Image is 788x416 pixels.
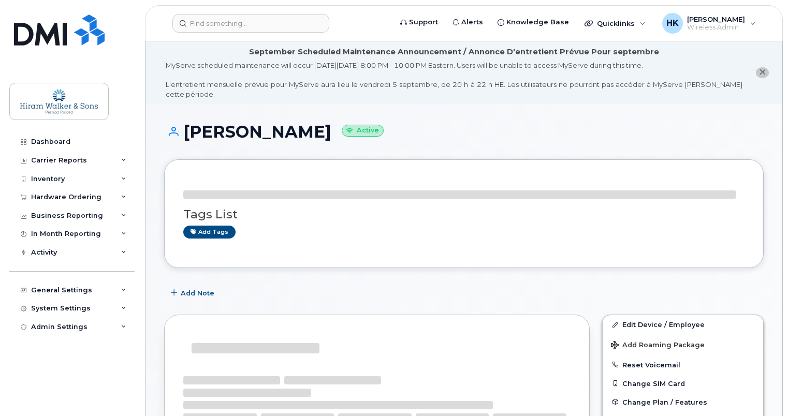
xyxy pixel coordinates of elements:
small: Active [342,125,384,137]
button: Change SIM Card [603,374,763,393]
button: Add Roaming Package [603,334,763,355]
div: September Scheduled Maintenance Announcement / Annonce D'entretient Prévue Pour septembre [249,47,659,57]
div: MyServe scheduled maintenance will occur [DATE][DATE] 8:00 PM - 10:00 PM Eastern. Users will be u... [166,61,742,99]
span: Change Plan / Features [622,398,707,406]
span: Add Roaming Package [611,341,705,351]
span: Add Note [181,288,214,298]
h1: [PERSON_NAME] [164,123,764,141]
a: Edit Device / Employee [603,315,763,334]
a: Add tags [183,226,236,239]
button: Change Plan / Features [603,393,763,411]
button: close notification [756,67,769,78]
button: Reset Voicemail [603,355,763,374]
h3: Tags List [183,208,745,221]
button: Add Note [164,284,223,302]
